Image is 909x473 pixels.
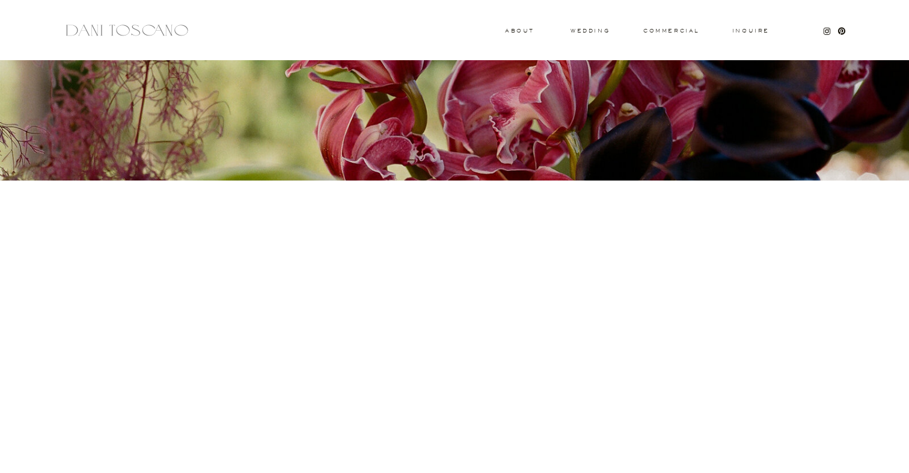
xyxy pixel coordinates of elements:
a: wedding [571,28,610,32]
a: About [505,28,531,32]
a: Inquire [732,28,770,34]
a: commercial [643,28,699,33]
